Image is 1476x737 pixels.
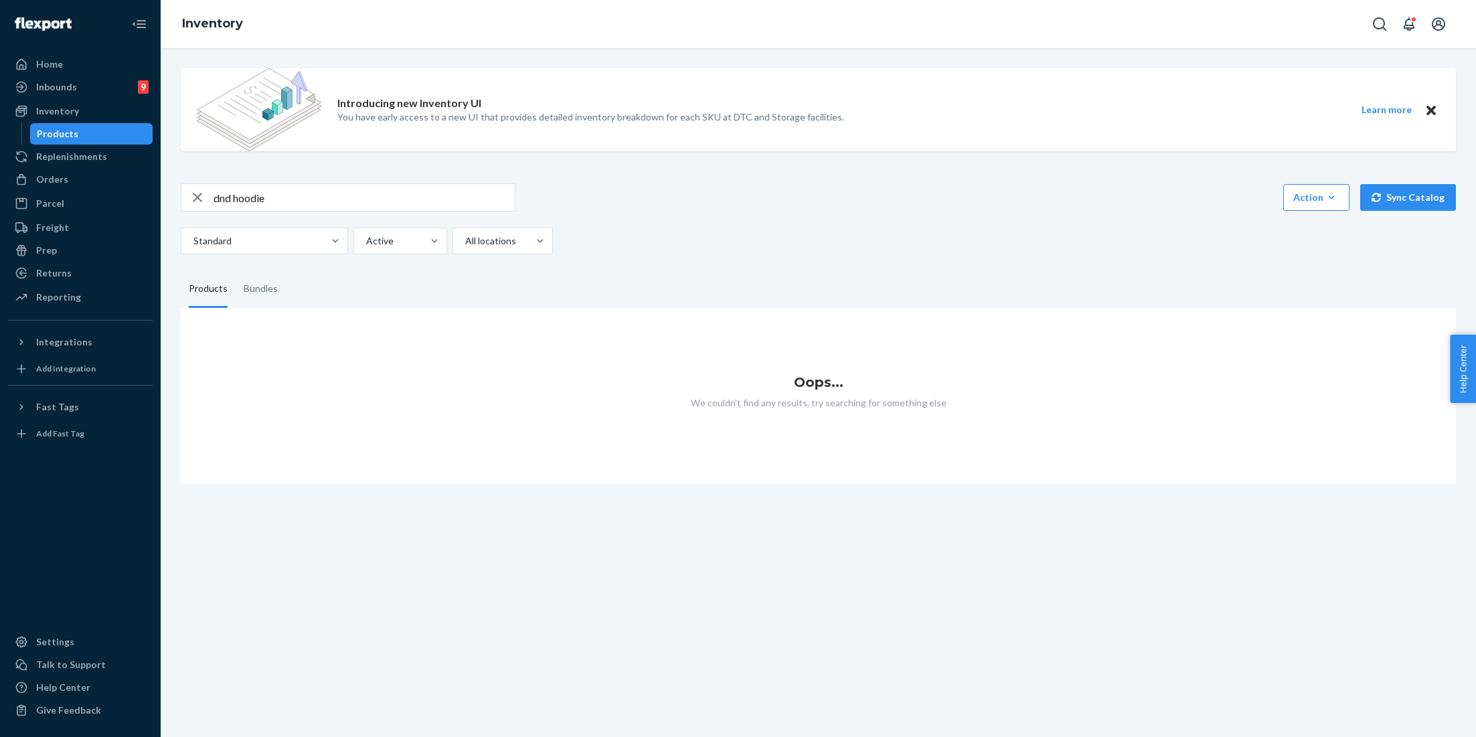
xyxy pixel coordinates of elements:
[464,234,465,248] input: All locations
[8,169,153,190] a: Orders
[8,631,153,653] a: Settings
[36,635,74,649] div: Settings
[1422,102,1440,118] button: Close
[197,68,321,151] img: new-reports-banner-icon.82668bd98b6a51aee86340f2a7b77ae3.png
[1450,335,1476,403] button: Help Center
[1366,11,1393,37] button: Open Search Box
[36,681,90,694] div: Help Center
[126,11,153,37] button: Close Navigation
[36,80,77,94] div: Inbounds
[8,331,153,353] button: Integrations
[36,221,69,234] div: Freight
[214,184,515,211] input: Search inventory by name or sku
[8,146,153,167] a: Replenishments
[365,234,366,248] input: Active
[1353,102,1420,118] button: Learn more
[1360,184,1456,211] button: Sync Catalog
[8,76,153,98] a: Inbounds9
[8,217,153,238] a: Freight
[8,700,153,721] button: Give Feedback
[8,423,153,444] a: Add Fast Tag
[36,58,63,71] div: Home
[8,286,153,308] a: Reporting
[36,400,79,414] div: Fast Tags
[337,96,481,111] p: Introducing new Inventory UI
[15,17,72,31] img: Flexport logo
[37,127,78,141] div: Products
[36,291,81,304] div: Reporting
[36,428,84,439] div: Add Fast Tag
[8,100,153,122] a: Inventory
[8,654,153,675] a: Talk to Support
[8,262,153,284] a: Returns
[189,270,228,308] div: Products
[36,104,79,118] div: Inventory
[1283,184,1349,211] button: Action
[138,80,149,94] div: 9
[36,704,101,717] div: Give Feedback
[36,363,96,374] div: Add Integration
[8,54,153,75] a: Home
[36,173,68,186] div: Orders
[182,16,243,31] a: Inventory
[36,244,57,257] div: Prep
[8,358,153,380] a: Add Integration
[8,396,153,418] button: Fast Tags
[1293,191,1339,204] div: Action
[36,658,106,671] div: Talk to Support
[8,193,153,214] a: Parcel
[36,197,64,210] div: Parcel
[1396,11,1422,37] button: Open notifications
[30,123,153,145] a: Products
[181,375,1456,390] h1: Oops...
[36,335,92,349] div: Integrations
[171,5,254,44] ol: breadcrumbs
[337,110,844,124] p: You have early access to a new UI that provides detailed inventory breakdown for each SKU at DTC ...
[36,150,107,163] div: Replenishments
[244,270,278,308] div: Bundles
[181,396,1456,410] p: We couldn't find any results, try searching for something else
[192,234,193,248] input: Standard
[8,677,153,698] a: Help Center
[1425,11,1452,37] button: Open account menu
[36,266,72,280] div: Returns
[8,240,153,261] a: Prep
